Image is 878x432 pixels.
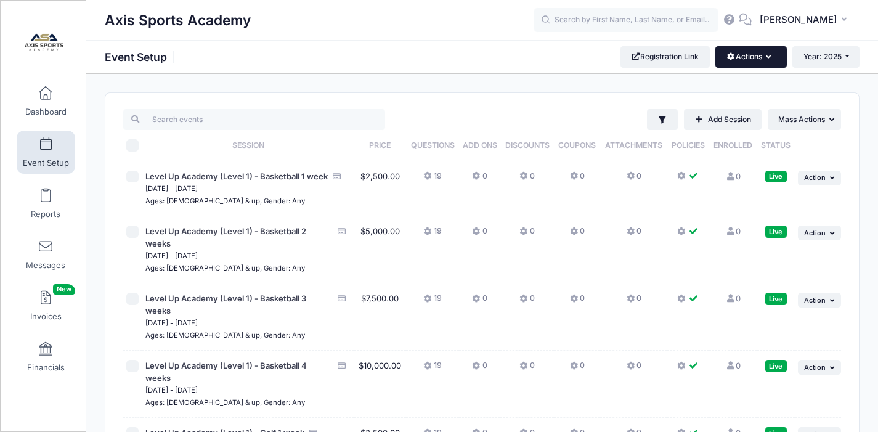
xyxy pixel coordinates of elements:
button: 19 [423,293,441,311]
button: 0 [627,360,641,378]
h1: Event Setup [105,51,177,63]
th: Questions [406,130,459,161]
small: [DATE] - [DATE] [145,319,198,327]
span: Action [804,229,826,237]
a: 0 [726,361,741,370]
button: 0 [627,171,641,189]
i: Accepting Credit Card Payments [337,227,347,235]
small: Ages: [DEMOGRAPHIC_DATA] & up, Gender: Any [145,331,305,340]
th: Policies [667,130,709,161]
button: 0 [519,226,534,243]
i: Accepting Credit Card Payments [332,173,342,181]
th: Enrolled [709,130,757,161]
a: Messages [17,233,75,276]
div: Live [765,360,787,372]
span: Attachments [605,141,662,150]
span: Level Up Academy (Level 1) - Basketball 2 weeks [145,226,306,248]
button: 19 [423,360,441,378]
small: [DATE] - [DATE] [145,251,198,260]
a: Registration Link [620,46,710,67]
button: 0 [519,293,534,311]
span: Add Ons [463,141,497,150]
a: 0 [726,293,741,303]
button: Mass Actions [768,109,841,130]
span: Messages [26,260,65,271]
i: Accepting Credit Card Payments [337,362,347,370]
span: Dashboard [25,107,67,117]
small: [DATE] - [DATE] [145,386,198,394]
span: Policies [672,141,705,150]
a: Financials [17,335,75,378]
small: [DATE] - [DATE] [145,184,198,193]
a: InvoicesNew [17,284,75,327]
span: Questions [411,141,455,150]
span: Action [804,296,826,304]
button: [PERSON_NAME] [752,6,860,35]
a: Dashboard [17,79,75,123]
a: Event Setup [17,131,75,174]
small: Ages: [DEMOGRAPHIC_DATA] & up, Gender: Any [145,264,305,272]
td: $10,000.00 [354,351,406,418]
button: 0 [570,171,585,189]
th: Status [757,130,795,161]
td: $7,500.00 [354,283,406,351]
span: Discounts [505,141,550,150]
a: Axis Sports Academy [1,13,87,71]
span: Reports [31,209,60,219]
th: Attachments [600,130,667,161]
span: New [53,284,75,295]
th: Coupons [554,130,600,161]
div: Live [765,293,787,304]
th: Add Ons [459,130,500,161]
button: Action [798,171,841,185]
button: 0 [472,226,487,243]
small: Ages: [DEMOGRAPHIC_DATA] & up, Gender: Any [145,398,305,407]
td: $5,000.00 [354,216,406,283]
button: 0 [627,226,641,243]
span: Year: 2025 [803,52,842,61]
button: Action [798,226,841,240]
button: 0 [519,360,534,378]
button: Action [798,293,841,308]
div: Live [765,226,787,237]
a: Add Session [684,109,762,130]
button: 0 [472,360,487,378]
span: [PERSON_NAME] [760,13,837,26]
h1: Axis Sports Academy [105,6,251,35]
button: Year: 2025 [792,46,860,67]
div: Live [765,171,787,182]
button: 19 [423,226,441,243]
th: Session [142,130,354,161]
button: 0 [570,360,585,378]
button: 0 [627,293,641,311]
input: Search by First Name, Last Name, or Email... [534,8,718,33]
button: 0 [472,293,487,311]
a: Reports [17,182,75,225]
td: $2,500.00 [354,161,406,217]
span: Financials [27,362,65,373]
input: Search events [123,109,385,130]
span: Level Up Academy (Level 1) - Basketball 4 weeks [145,361,307,383]
span: Level Up Academy (Level 1) - Basketball 1 week [145,171,328,181]
span: Mass Actions [778,115,825,124]
a: 0 [726,171,741,181]
th: Discounts [500,130,554,161]
button: 0 [519,171,534,189]
button: 19 [423,171,441,189]
small: Ages: [DEMOGRAPHIC_DATA] & up, Gender: Any [145,197,305,205]
button: Action [798,360,841,375]
span: Invoices [30,311,62,322]
a: 0 [726,226,741,236]
button: 0 [570,293,585,311]
span: Level Up Academy (Level 1) - Basketball 3 weeks [145,293,306,316]
th: Price [354,130,406,161]
span: Action [804,363,826,372]
i: Accepting Credit Card Payments [337,295,347,303]
button: 0 [472,171,487,189]
span: Action [804,173,826,182]
button: Actions [715,46,786,67]
span: Event Setup [23,158,69,168]
button: 0 [570,226,585,243]
img: Axis Sports Academy [21,19,67,65]
span: Coupons [558,141,596,150]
